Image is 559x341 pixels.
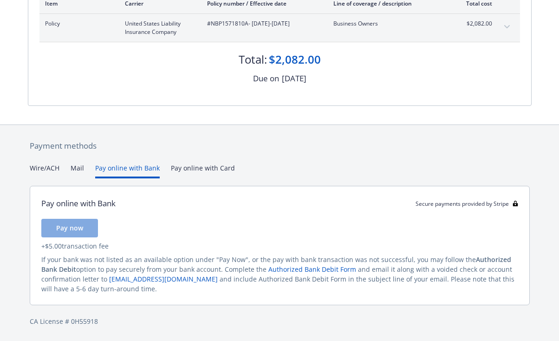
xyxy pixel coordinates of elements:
[282,72,306,85] div: [DATE]
[416,200,518,208] div: Secure payments provided by Stripe
[333,20,442,28] span: Business Owners
[30,140,530,152] div: Payment methods
[45,20,110,28] span: Policy
[125,20,192,36] span: United States Liability Insurance Company
[253,72,279,85] div: Due on
[71,163,84,178] button: Mail
[109,275,218,283] a: [EMAIL_ADDRESS][DOMAIN_NAME]
[41,219,98,237] button: Pay now
[207,20,318,28] span: #NBP1571810A - [DATE]-[DATE]
[41,255,518,294] div: If your bank was not listed as an available option under "Pay Now", or the pay with bank transact...
[30,163,59,178] button: Wire/ACH
[41,255,511,274] span: Authorized Bank Debit
[41,197,116,210] div: Pay online with Bank
[30,316,530,326] div: CA License # 0H55918
[41,241,518,251] div: + $5.00 transaction fee
[269,52,321,67] div: $2,082.00
[56,223,83,232] span: Pay now
[457,20,492,28] span: $2,082.00
[268,265,356,274] a: Authorized Bank Debit Form
[239,52,267,67] div: Total:
[171,163,235,178] button: Pay online with Card
[500,20,514,34] button: expand content
[39,14,520,42] div: PolicyUnited States Liability Insurance Company#NBP1571810A- [DATE]-[DATE]Business Owners$2,082.0...
[95,163,160,178] button: Pay online with Bank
